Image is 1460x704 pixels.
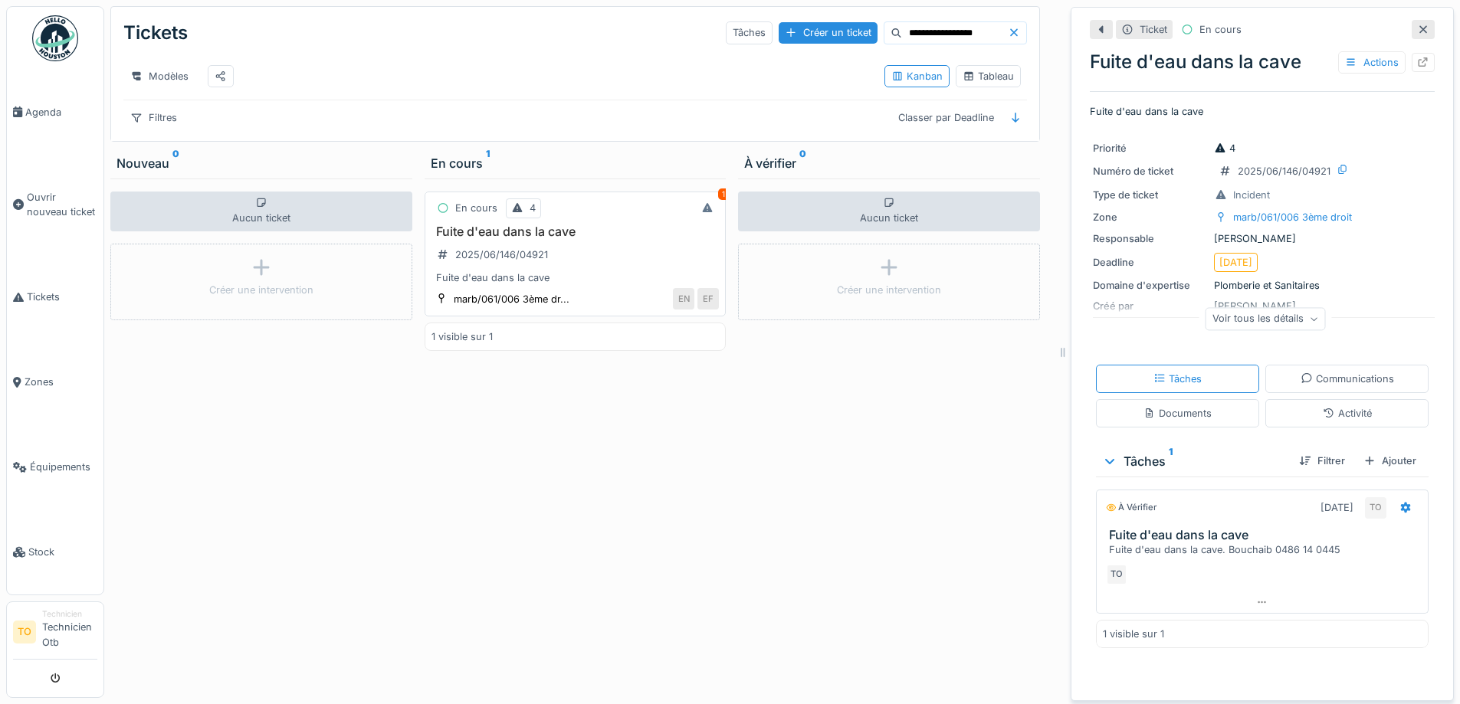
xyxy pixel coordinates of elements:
span: Zones [25,375,97,389]
div: Type de ticket [1093,188,1208,202]
div: Aucun ticket [110,192,412,231]
li: Technicien Otb [42,608,97,656]
div: Classer par Deadline [891,106,1001,129]
p: Fuite d'eau dans la cave [1090,104,1435,119]
div: En cours [1199,22,1242,37]
div: Tâches [1102,452,1287,470]
span: Tickets [27,290,97,304]
li: TO [13,621,36,643]
div: Créer une intervention [837,283,941,297]
sup: 0 [799,154,806,172]
div: Filtres [123,106,184,129]
div: Kanban [891,69,943,83]
h3: Fuite d'eau dans la cave [431,224,720,239]
sup: 0 [172,154,179,172]
div: À vérifier [1106,501,1157,514]
div: Zone [1093,210,1208,224]
div: 1 [718,188,729,200]
img: Badge_color-CXgf-gQk.svg [32,15,78,61]
a: Agenda [7,70,103,155]
div: 1 visible sur 1 [431,329,493,344]
span: Ouvrir nouveau ticket [27,190,97,219]
div: En cours [455,201,497,215]
a: Équipements [7,424,103,509]
div: Nouveau [116,154,406,172]
div: 4 [1214,141,1235,156]
div: Modèles [123,65,195,87]
div: 2025/06/146/04921 [455,247,548,262]
div: Ticket [1140,22,1167,37]
div: Incident [1233,188,1270,202]
div: Documents [1143,406,1212,421]
span: Stock [28,545,97,559]
div: Technicien [42,608,97,620]
div: Tâches [726,21,773,44]
div: Tâches [1153,372,1202,386]
a: Ouvrir nouveau ticket [7,155,103,254]
div: 1 visible sur 1 [1103,627,1164,641]
div: À vérifier [744,154,1034,172]
div: Communications [1301,372,1394,386]
div: Filtrer [1293,450,1351,471]
div: Fuite d'eau dans la cave [1090,48,1435,76]
div: Actions [1338,51,1406,74]
div: Voir tous les détails [1206,308,1326,330]
h3: Fuite d'eau dans la cave [1109,528,1422,542]
div: 2025/06/146/04921 [1238,164,1330,178]
div: 4 [530,201,536,215]
a: Stock [7,509,103,594]
div: marb/061/006 3ème dr... [454,292,569,306]
div: Créer une intervention [209,283,313,297]
div: marb/061/006 3ème droit [1233,210,1352,224]
div: Tickets [123,13,188,53]
div: EN [673,288,694,309]
div: Fuite d'eau dans la cave [431,270,720,285]
div: En cours [431,154,720,172]
div: TO [1106,564,1127,585]
div: TO [1365,497,1386,519]
div: Fuite d'eau dans la cave. Bouchaib 0486 14 0445 [1109,542,1422,557]
div: Ajouter [1357,450,1422,471]
div: Tableau [963,69,1014,83]
a: TO TechnicienTechnicien Otb [13,608,97,660]
div: Deadline [1093,255,1208,270]
div: Domaine d'expertise [1093,278,1208,293]
div: Responsable [1093,231,1208,246]
div: [DATE] [1321,500,1353,515]
div: Activité [1323,406,1372,421]
div: Aucun ticket [738,192,1040,231]
div: Plomberie et Sanitaires [1093,278,1432,293]
sup: 1 [486,154,490,172]
div: EF [697,288,719,309]
a: Tickets [7,254,103,339]
div: [PERSON_NAME] [1093,231,1432,246]
div: Numéro de ticket [1093,164,1208,178]
sup: 1 [1169,452,1173,470]
a: Zones [7,339,103,424]
span: Équipements [30,460,97,474]
div: Priorité [1093,141,1208,156]
div: Créer un ticket [779,22,878,43]
div: [DATE] [1219,255,1252,270]
span: Agenda [25,105,97,120]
